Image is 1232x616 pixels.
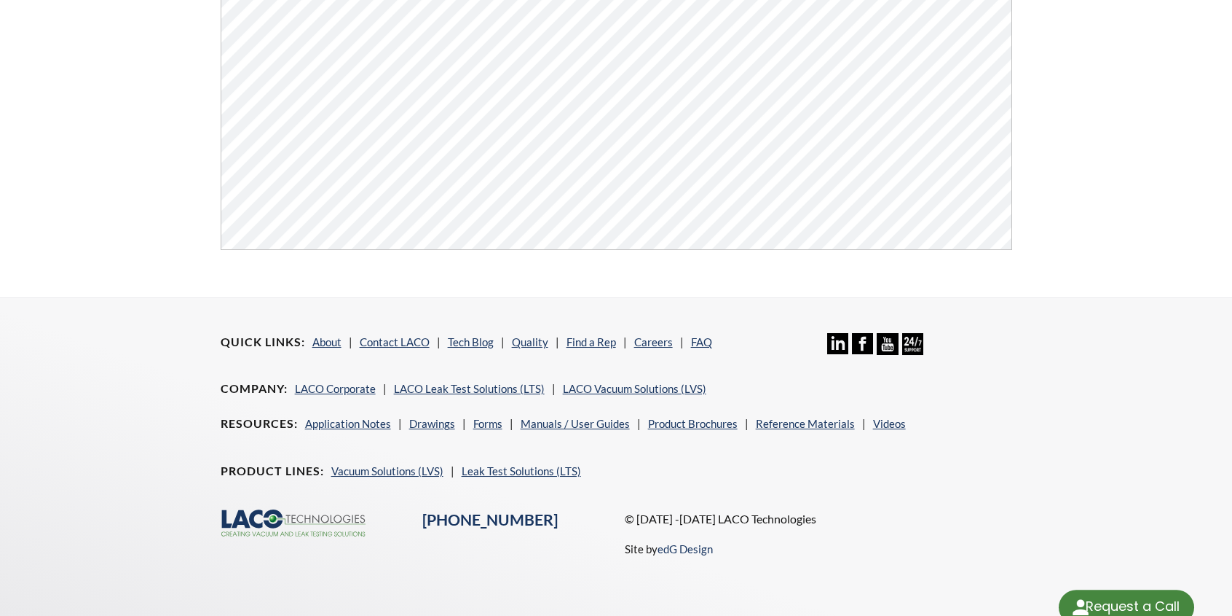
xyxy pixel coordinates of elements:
[563,382,706,395] a: LACO Vacuum Solutions (LVS)
[221,335,305,350] h4: Quick Links
[305,417,391,430] a: Application Notes
[448,335,494,348] a: Tech Blog
[756,417,855,430] a: Reference Materials
[312,335,341,348] a: About
[360,335,430,348] a: Contact LACO
[512,335,548,348] a: Quality
[691,335,712,348] a: FAQ
[331,464,443,477] a: Vacuum Solutions (LVS)
[625,540,713,558] p: Site by
[566,335,616,348] a: Find a Rep
[521,417,630,430] a: Manuals / User Guides
[394,382,545,395] a: LACO Leak Test Solutions (LTS)
[221,381,288,397] h4: Company
[658,542,713,555] a: edG Design
[295,382,376,395] a: LACO Corporate
[409,417,455,430] a: Drawings
[422,510,558,529] a: [PHONE_NUMBER]
[902,344,923,357] a: 24/7 Support
[634,335,673,348] a: Careers
[873,417,906,430] a: Videos
[902,333,923,354] img: 24/7 Support Icon
[625,510,1011,529] p: © [DATE] -[DATE] LACO Technologies
[648,417,738,430] a: Product Brochures
[462,464,581,477] a: Leak Test Solutions (LTS)
[221,464,324,479] h4: Product Lines
[473,417,502,430] a: Forms
[221,416,298,432] h4: Resources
